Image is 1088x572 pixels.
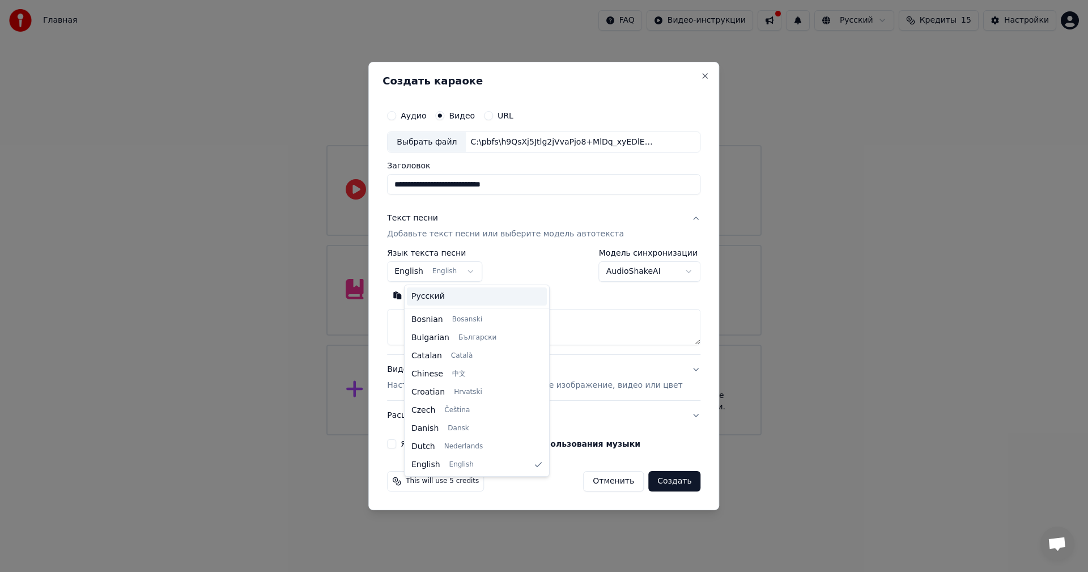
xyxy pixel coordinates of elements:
[451,351,473,361] span: Català
[448,424,469,433] span: Dansk
[444,406,470,415] span: Čeština
[411,405,435,416] span: Czech
[449,460,474,469] span: English
[458,333,496,342] span: Български
[411,350,442,362] span: Catalan
[452,370,466,379] span: 中文
[411,441,435,452] span: Dutch
[411,314,443,325] span: Bosnian
[411,332,449,344] span: Bulgarian
[411,423,439,434] span: Danish
[411,368,443,380] span: Chinese
[454,388,482,397] span: Hrvatski
[452,315,482,324] span: Bosanski
[411,459,440,471] span: English
[444,442,483,451] span: Nederlands
[411,387,445,398] span: Croatian
[411,291,445,302] span: Русский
